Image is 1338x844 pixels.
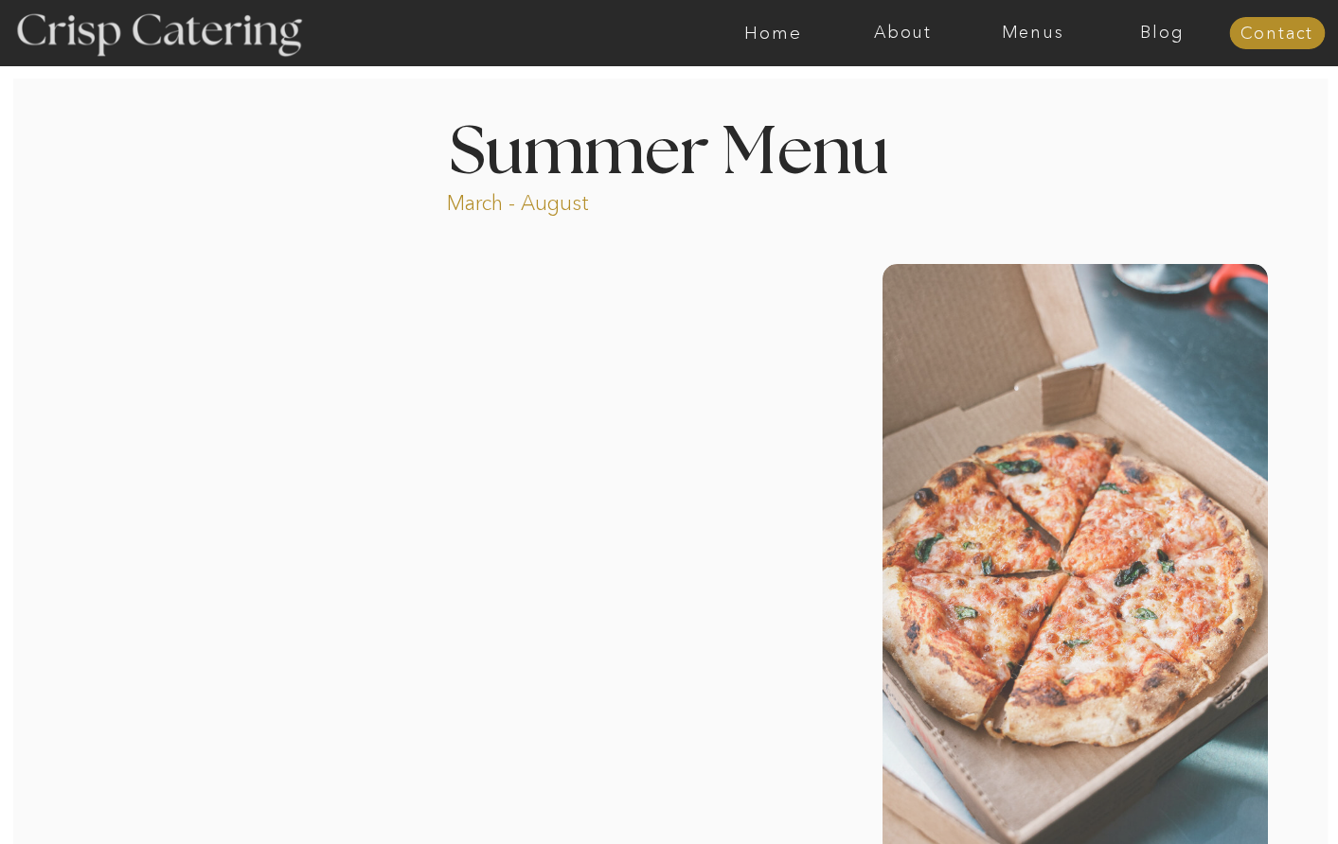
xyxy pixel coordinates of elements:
[1229,25,1325,44] a: Contact
[1097,24,1227,43] a: Blog
[708,24,838,43] a: Home
[838,24,968,43] a: About
[447,189,707,211] p: March - August
[968,24,1097,43] a: Menus
[406,120,933,176] h1: Summer Menu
